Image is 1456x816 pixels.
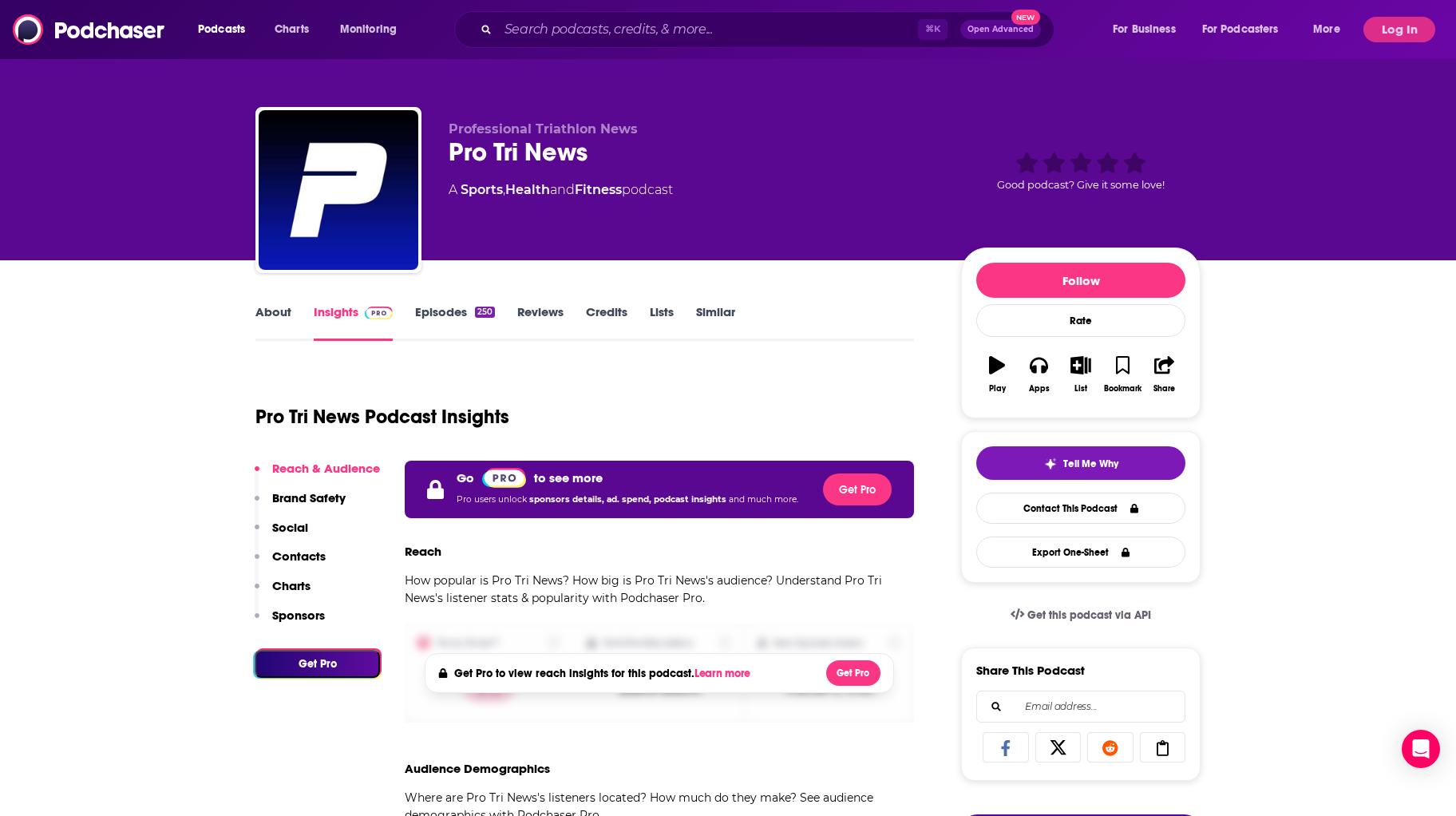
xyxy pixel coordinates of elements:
button: Play [976,346,1018,403]
span: For Business [1113,18,1176,41]
p: Brand Safety [272,490,346,505]
div: Search followers [976,691,1185,723]
a: Share on X/Twitter [1035,732,1082,763]
span: , [503,182,505,197]
span: Get this podcast via API [1027,608,1151,622]
div: A podcast [449,180,673,200]
button: Follow [976,263,1185,298]
a: Lists [650,304,674,341]
button: Sponsors [255,608,325,637]
div: Play [989,384,1006,394]
p: Sponsors [272,608,325,623]
span: Podcasts [198,18,245,41]
div: Rate [976,304,1185,337]
h3: Audience Demographics [405,761,550,776]
input: Email address... [990,691,1172,722]
p: Reach & Audience [272,461,380,476]
button: Apps [1018,346,1059,403]
a: Fitness [575,182,622,197]
div: Bookmark [1104,384,1141,394]
span: Open Advanced [967,26,1034,34]
button: Learn more [694,667,755,680]
a: Contact This Podcast [976,493,1185,524]
div: Search podcasts, credits, & more... [469,11,1070,48]
img: Pro Tri News [259,110,418,270]
a: Share on Reddit [1087,732,1134,763]
span: and [550,182,575,197]
button: open menu [1102,17,1196,42]
a: Reviews [517,304,564,341]
h3: Share This Podcast [976,663,1085,678]
p: Social [272,520,308,535]
p: How popular is Pro Tri News? How big is Pro Tri News's audience? Understand Pro Tri News's listen... [405,572,914,607]
a: Share on Facebook [983,732,1029,763]
a: Health [505,182,550,197]
button: Bookmark [1102,346,1143,403]
button: Get Pro [826,660,880,686]
span: For Podcasters [1202,18,1279,41]
p: Go [457,470,474,485]
span: Professional Triathlon News [449,121,638,137]
span: Monitoring [340,18,397,41]
button: Open AdvancedNew [960,20,1041,39]
input: Search podcasts, credits, & more... [498,17,918,42]
div: Share [1153,384,1175,394]
a: InsightsPodchaser Pro [314,304,393,341]
a: About [255,304,291,341]
img: tell me why sparkle [1044,458,1057,470]
button: open menu [1192,17,1302,42]
img: Podchaser Pro [365,307,393,319]
img: Podchaser Pro [482,468,526,488]
div: List [1074,384,1087,394]
span: Tell Me Why [1063,458,1118,470]
p: Contacts [272,549,326,564]
button: open menu [1302,17,1360,42]
a: Credits [586,304,627,341]
button: Brand Safety [255,490,346,520]
p: to see more [534,470,603,485]
a: Copy Link [1140,732,1186,763]
p: Charts [272,578,311,593]
span: ⌘ K [918,19,948,40]
img: Podchaser - Follow, Share and Rate Podcasts [13,14,166,45]
a: Episodes250 [415,304,495,341]
a: Pro website [482,467,526,488]
button: Charts [255,578,311,608]
div: Open Intercom Messenger [1402,730,1440,768]
span: sponsors details, ad. spend, podcast insights [529,494,729,505]
span: Charts [275,18,309,41]
div: Good podcast? Give it some love! [961,121,1201,220]
button: Get Pro [255,650,380,678]
button: open menu [187,17,266,42]
span: Good podcast? Give it some love! [997,179,1165,191]
h4: Get Pro to view reach insights for this podcast. [454,667,755,680]
button: Contacts [255,549,326,578]
button: Log In [1363,17,1435,42]
span: New [1011,10,1040,25]
a: Charts [264,17,318,42]
button: Share [1144,346,1185,403]
button: List [1060,346,1102,403]
button: Get Pro [823,473,892,505]
button: Export One-Sheet [976,537,1185,568]
button: Reach & Audience [255,461,380,490]
h3: Reach [405,544,441,559]
h1: Pro Tri News Podcast Insights [255,405,509,429]
button: tell me why sparkleTell Me Why [976,446,1185,480]
a: Similar [696,304,735,341]
button: Social [255,520,308,549]
button: open menu [329,17,417,42]
div: 250 [475,307,495,318]
div: Apps [1029,384,1050,394]
a: Sports [461,182,503,197]
p: Pro users unlock and much more. [457,488,798,512]
span: More [1313,18,1340,41]
a: Get this podcast via API [998,596,1164,635]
